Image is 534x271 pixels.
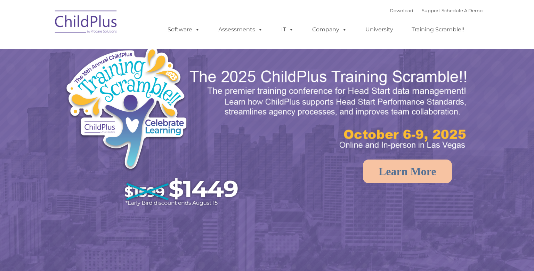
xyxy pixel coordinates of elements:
a: Company [305,23,354,37]
a: Assessments [211,23,270,37]
a: Training Scramble!! [405,23,471,37]
a: Learn More [363,160,452,183]
img: ChildPlus by Procare Solutions [51,6,121,40]
a: University [358,23,400,37]
a: Schedule A Demo [442,8,483,13]
a: Support [422,8,440,13]
a: IT [274,23,301,37]
font: | [390,8,483,13]
a: Software [161,23,207,37]
a: Download [390,8,413,13]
